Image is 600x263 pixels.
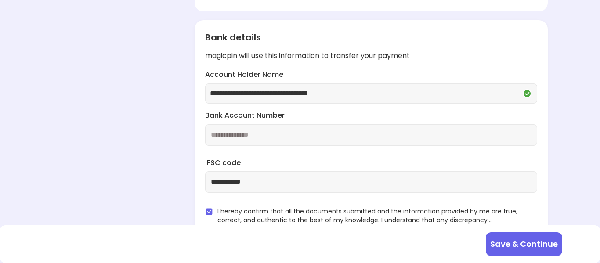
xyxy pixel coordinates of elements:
[217,207,537,224] span: I hereby confirm that all the documents submitted and the information provided by me are true, co...
[205,111,537,121] label: Bank Account Number
[205,70,537,80] label: Account Holder Name
[486,232,562,256] button: Save & Continue
[205,31,537,44] div: Bank details
[205,51,537,61] div: magicpin will use this information to transfer your payment
[205,208,213,216] img: checked
[522,88,532,99] img: Q2VREkDUCX-Nh97kZdnvclHTixewBtwTiuomQU4ttMKm5pUNxe9W_NURYrLCGq_Mmv0UDstOKswiepyQhkhj-wqMpwXa6YfHU...
[205,158,537,168] label: IFSC code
